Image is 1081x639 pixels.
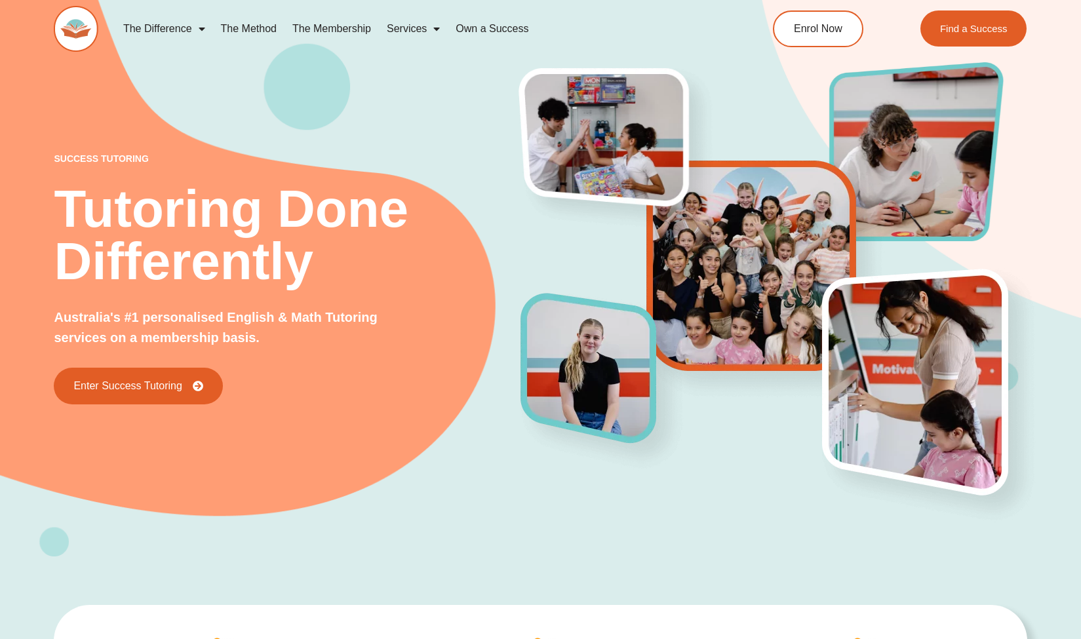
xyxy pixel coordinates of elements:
[54,154,521,163] p: success tutoring
[379,14,448,44] a: Services
[54,307,395,348] p: Australia's #1 personalised English & Math Tutoring services on a membership basis.
[54,183,521,288] h2: Tutoring Done Differently
[285,14,379,44] a: The Membership
[54,368,222,404] a: Enter Success Tutoring
[115,14,717,44] nav: Menu
[773,10,863,47] a: Enrol Now
[794,24,842,34] span: Enrol Now
[448,14,536,44] a: Own a Success
[213,14,285,44] a: The Method
[73,381,182,391] span: Enter Success Tutoring
[920,10,1027,47] a: Find a Success
[940,24,1008,33] span: Find a Success
[115,14,213,44] a: The Difference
